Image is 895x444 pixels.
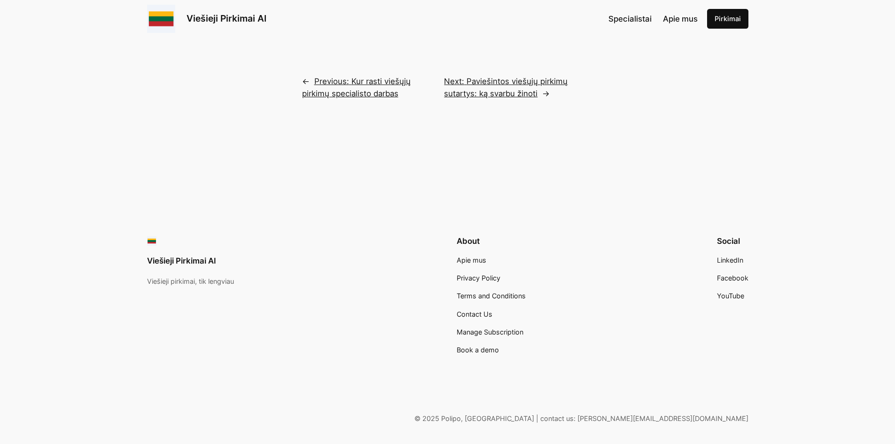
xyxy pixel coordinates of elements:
[457,292,526,300] span: Terms and Conditions
[302,77,411,98] a: Previous: Kur rasti viešųjų pirkimų specialisto darbas
[608,13,698,25] nav: Navigation
[444,77,568,98] a: Next: Paviešintos viešųjų pirkimų sutartys: ką svarbu žinoti
[302,45,593,130] nav: Posts
[608,13,652,25] a: Specialistai
[717,292,744,300] span: YouTube
[608,14,652,23] span: Specialistai
[457,327,523,337] a: Manage Subscription
[457,255,486,265] a: Apie mus
[707,9,748,29] a: Pirkimai
[457,255,526,356] nav: Footer navigation 4
[187,13,266,24] a: Viešieji Pirkimai AI
[457,291,526,301] a: Terms and Conditions
[147,276,234,287] p: Viešieji pirkimai, tik lengviau
[457,328,523,336] span: Manage Subscription
[457,256,486,264] span: Apie mus
[147,5,175,33] img: Viešieji pirkimai logo
[717,274,748,282] span: Facebook
[147,413,748,424] p: © 2025 Polipo, [GEOGRAPHIC_DATA] | contact us: [PERSON_NAME][EMAIL_ADDRESS][DOMAIN_NAME]
[457,273,500,283] a: Privacy Policy
[457,236,526,246] h2: About
[542,87,550,100] span: →
[717,236,748,246] h2: Social
[663,14,698,23] span: Apie mus
[717,256,743,264] span: LinkedIn
[314,77,349,86] span: Previous:
[457,345,499,355] a: Book a demo
[444,77,568,98] span: Paviešintos viešųjų pirkimų sutartys: ką svarbu žinoti
[663,13,698,25] a: Apie mus
[147,256,216,265] a: Viešieji Pirkimai AI
[147,236,156,246] img: Viešieji pirkimai logo
[717,255,748,302] nav: Footer navigation 3
[717,273,748,283] a: Facebook
[302,77,411,98] span: Kur rasti viešųjų pirkimų specialisto darbas
[302,75,310,87] span: ←
[457,310,492,318] span: Contact Us
[717,291,744,301] a: YouTube
[457,346,499,354] span: Book a demo
[457,309,492,319] a: Contact Us
[457,274,500,282] span: Privacy Policy
[444,77,464,86] span: Next:
[717,255,743,265] a: LinkedIn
